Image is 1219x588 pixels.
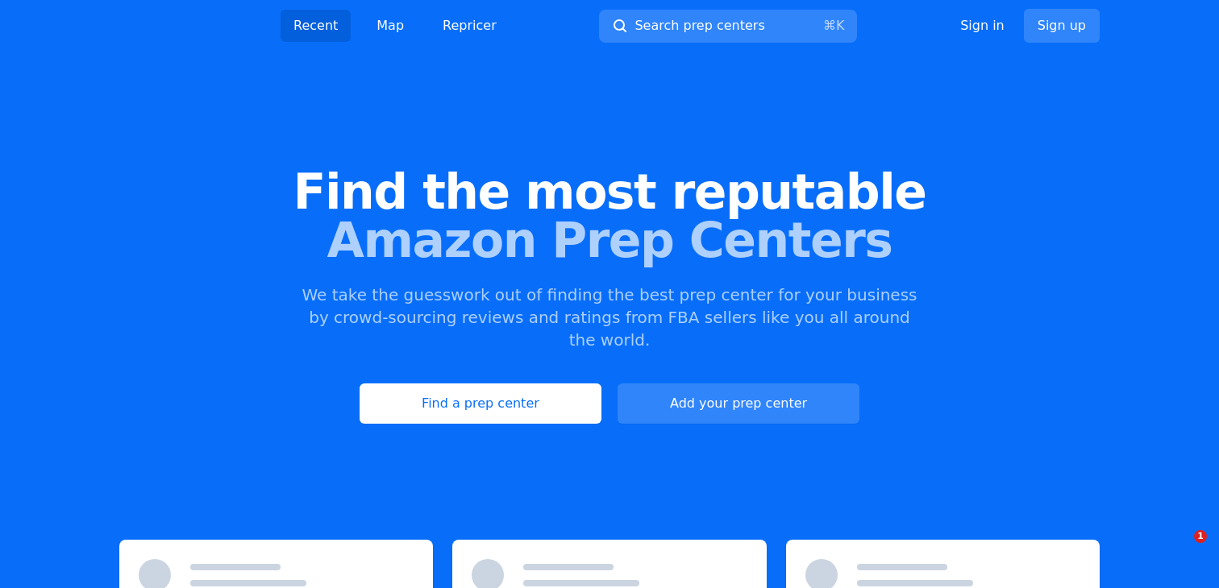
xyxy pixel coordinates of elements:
[364,10,417,42] a: Map
[1024,9,1100,43] a: Sign up
[300,284,919,351] p: We take the guesswork out of finding the best prep center for your business by crowd-sourcing rev...
[26,168,1193,216] span: Find the most reputable
[618,383,859,424] a: Add your prep center
[119,14,248,37] img: PrepCenter
[634,16,764,35] span: Search prep centers
[360,383,601,424] a: Find a prep center
[836,18,845,33] kbd: K
[1161,530,1200,569] iframe: Intercom live chat
[281,10,351,42] a: Recent
[26,216,1193,264] span: Amazon Prep Centers
[823,18,836,33] kbd: ⌘
[960,16,1005,35] a: Sign in
[430,10,510,42] a: Repricer
[1194,530,1207,543] span: 1
[599,10,857,43] button: Search prep centers⌘K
